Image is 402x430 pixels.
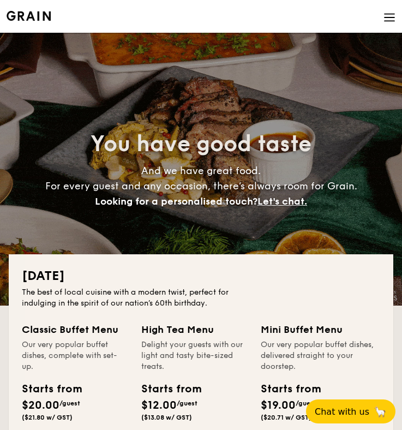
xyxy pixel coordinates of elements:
span: ($21.80 w/ GST) [22,414,73,421]
span: ($13.08 w/ GST) [141,414,192,421]
div: Our very popular buffet dishes, delivered straight to your doorstep. [261,339,380,372]
h2: [DATE] [22,267,380,285]
span: $12.00 [141,399,177,412]
div: Starts from [261,381,316,397]
span: $20.00 [22,399,59,412]
div: Mini Buffet Menu [261,322,380,337]
span: ($20.71 w/ GST) [261,414,311,421]
span: /guest [59,399,80,407]
span: Let's chat. [257,195,307,207]
button: Chat with us🦙 [306,399,395,423]
span: $19.00 [261,399,296,412]
a: Logotype [7,11,51,21]
div: High Tea Menu [141,322,248,337]
div: The best of local cuisine with a modern twist, perfect for indulging in the spirit of our nation’... [22,287,237,309]
span: 🦙 [374,405,387,418]
div: Starts from [141,381,190,397]
div: Classic Buffet Menu [22,322,128,337]
div: Delight your guests with our light and tasty bite-sized treats. [141,339,248,372]
img: Grain [7,11,51,21]
span: /guest [296,399,316,407]
span: /guest [177,399,197,407]
div: Starts from [22,381,70,397]
img: icon-hamburger-menu.db5d7e83.svg [383,11,395,23]
span: Chat with us [315,407,369,417]
div: Our very popular buffet dishes, complete with set-up. [22,339,128,372]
